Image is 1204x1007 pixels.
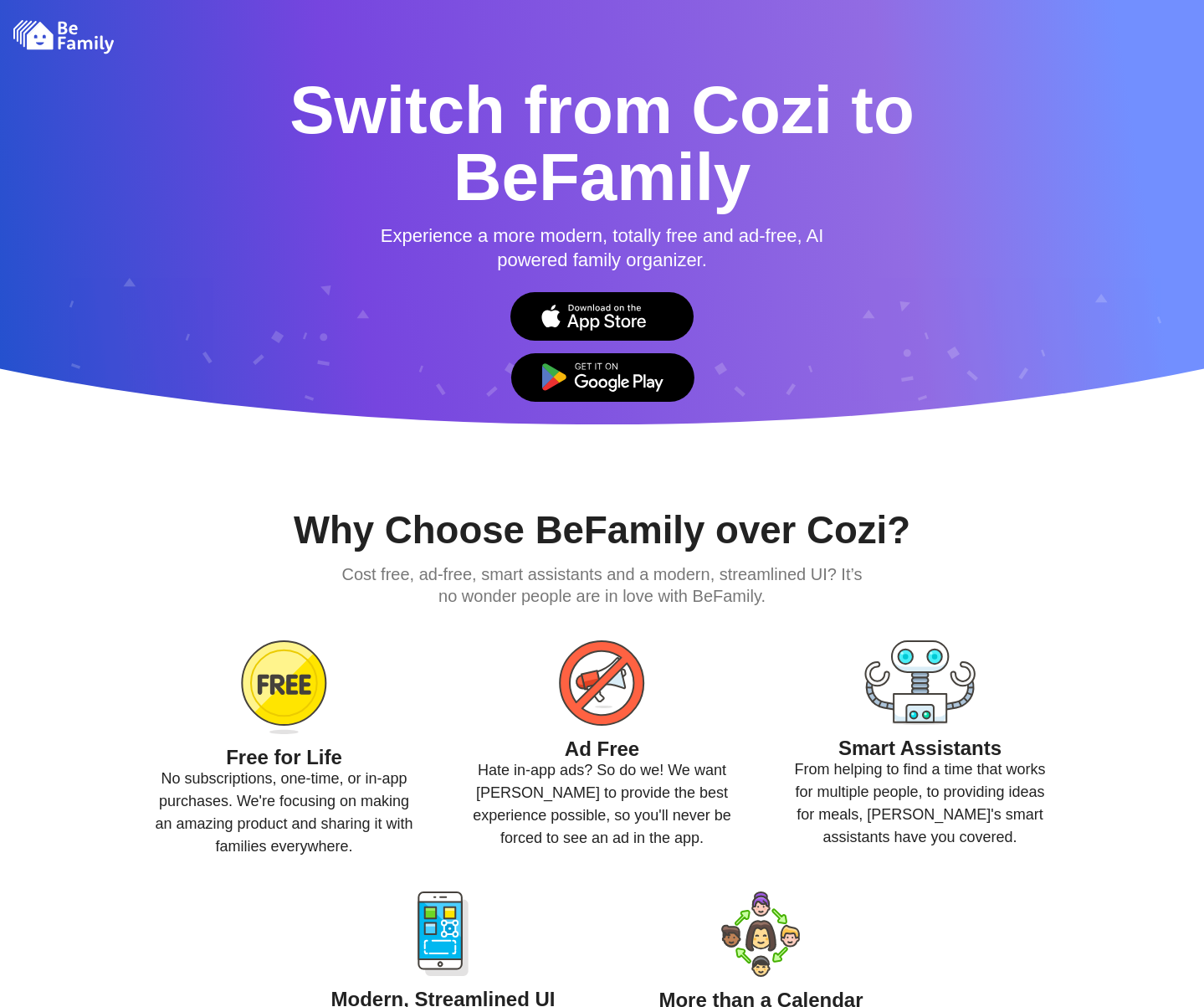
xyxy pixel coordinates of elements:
h4: Smart Assistants [787,738,1052,758]
p: From helping to find a time that works for multiple people, to providing ideas for meals, [PERSON... [787,758,1052,849]
h4: Free for Life [152,748,417,768]
h1: Switch from Cozi to BeFamily [251,77,954,211]
h4: Ad Free [470,739,735,759]
h2: Why Choose BeFamily over Cozi? [126,511,1079,550]
h2: Experience a more modern, totally free and ad-free, AI powered family organizer. [368,224,837,272]
p: Hate in-app ads? So do we! We want [PERSON_NAME] to provide the best experience possible, so you'... [470,759,735,850]
h3: Cost free, ad-free, smart assistants and a modern, streamlined UI? It’s no wonder people are in l... [335,563,870,607]
p: No subscriptions, one-time, or in-app purchases. We're focusing on making an amazing product and ... [152,768,417,858]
